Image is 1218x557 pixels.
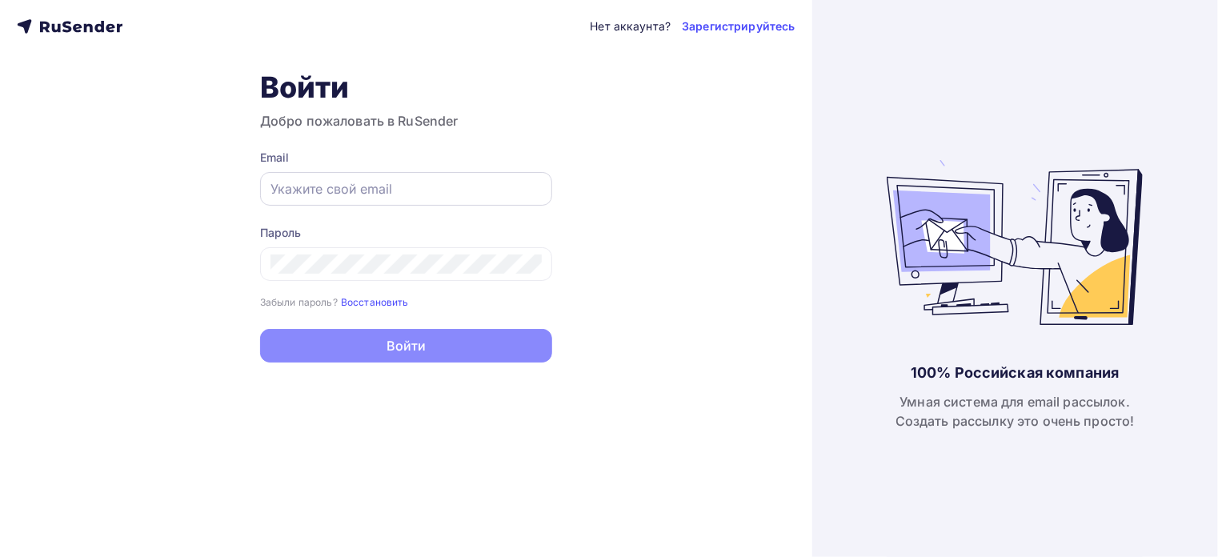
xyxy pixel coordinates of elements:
div: Пароль [260,225,552,241]
div: Email [260,150,552,166]
h3: Добро пожаловать в RuSender [260,111,552,130]
a: Восстановить [341,295,409,308]
input: Укажите свой email [270,179,542,198]
div: Умная система для email рассылок. Создать рассылку это очень просто! [895,392,1135,431]
small: Восстановить [341,296,409,308]
small: Забыли пароль? [260,296,338,308]
div: 100% Российская компания [911,363,1119,383]
h1: Войти [260,70,552,105]
button: Войти [260,329,552,363]
div: Нет аккаунта? [590,18,671,34]
a: Зарегистрируйтесь [682,18,795,34]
